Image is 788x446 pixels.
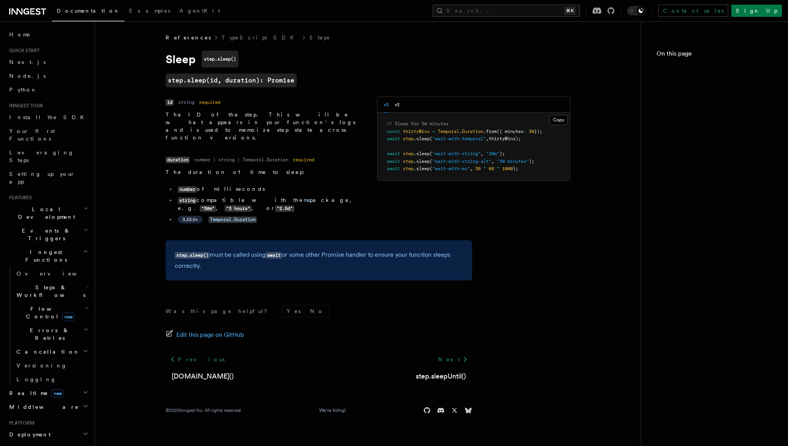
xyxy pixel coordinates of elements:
[403,159,414,164] span: step
[6,110,90,124] a: Install the SDK
[166,51,472,67] h1: Sleep
[459,129,462,134] span: .
[414,151,430,156] span: .sleep
[403,129,430,134] span: thirtyMins
[470,166,473,171] span: ,
[6,202,90,224] button: Local Development
[483,129,497,134] span: .from
[175,249,463,271] p: must be called using or some other Promise handler to ensure your function sleeps correctly.
[222,34,299,41] a: TypeScript SDK
[414,136,430,141] span: .sleep
[282,305,305,317] button: Yes
[513,166,518,171] span: );
[13,348,80,356] span: Cancellation
[6,248,83,264] span: Inngest Functions
[166,353,229,366] a: Previous
[387,129,400,134] span: const
[502,166,513,171] span: 1000
[16,271,95,277] span: Overview
[275,205,294,212] code: "2.5d"
[387,136,400,141] span: await
[166,99,174,106] code: id
[13,359,90,372] a: Versioning
[534,129,542,134] span: });
[432,136,486,141] span: "wait-with-temporal"
[438,129,459,134] span: Temporal
[51,389,64,398] span: new
[166,157,190,163] code: duration
[6,55,90,69] a: Next.js
[16,376,56,382] span: Logging
[199,99,220,105] dd: required
[414,166,430,171] span: .sleep
[6,428,90,441] button: Deployment
[176,185,359,193] li: of milliseconds
[414,159,430,164] span: .sleep
[208,216,257,223] code: Temporal.Duration
[6,205,84,221] span: Local Development
[182,216,198,223] span: 3.33.0+
[176,330,244,340] span: Edit this page on GitHub
[6,195,32,201] span: Features
[175,2,225,21] a: AgentKit
[175,252,210,259] code: step.sleep()
[319,407,346,413] a: We're hiring!
[486,151,499,156] span: "30m"
[395,97,400,113] button: v2
[430,159,432,164] span: (
[387,159,400,164] span: await
[6,167,90,189] a: Setting up your app
[6,224,90,245] button: Events & Triggers
[62,313,75,321] span: new
[13,280,90,302] button: Steps & Workflows
[6,400,90,414] button: Middleware
[13,323,90,345] button: Errors & Retries
[432,151,481,156] span: "wait-with-string"
[524,129,526,134] span: :
[430,151,432,156] span: (
[403,166,414,171] span: step
[499,151,505,156] span: );
[178,186,197,193] code: number
[565,7,575,15] kbd: ⌘K
[200,205,216,212] code: "30m"
[387,151,400,156] span: await
[6,386,90,400] button: Realtimenew
[489,136,521,141] span: thirtyMins);
[166,74,297,87] a: step.sleep(id, duration): Promise
[475,166,481,171] span: 30
[293,157,314,163] dd: required
[489,166,494,171] span: 60
[9,59,46,65] span: Next.js
[9,114,89,120] span: Install the SDK
[497,159,529,164] span: "30 minutes"
[6,403,79,411] span: Middleware
[6,69,90,83] a: Node.js
[166,330,244,340] a: Edit this page on GitHub
[6,420,34,426] span: Platform
[166,407,242,413] div: © 2025 Inngest Inc. All rights reserved.
[13,302,90,323] button: Flow Controlnew
[387,121,448,126] span: // Sleep for 30 minutes
[433,353,472,366] a: Next
[657,49,773,61] h4: On this page
[550,115,568,125] button: Copy
[57,8,120,14] span: Documentation
[6,83,90,97] a: Python
[387,166,400,171] span: await
[658,5,728,17] a: Contact sales
[16,362,67,369] span: Versioning
[6,28,90,41] a: Home
[432,159,491,164] span: "wait-with-string-alt"
[266,252,282,259] code: await
[6,389,64,397] span: Realtime
[309,34,329,41] a: Steps
[9,73,46,79] span: Node.js
[305,305,328,317] button: No
[430,136,432,141] span: (
[13,345,90,359] button: Cancellation
[731,5,782,17] a: Sign Up
[6,227,84,242] span: Events & Triggers
[491,159,494,164] span: ,
[627,6,645,15] button: Toggle dark mode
